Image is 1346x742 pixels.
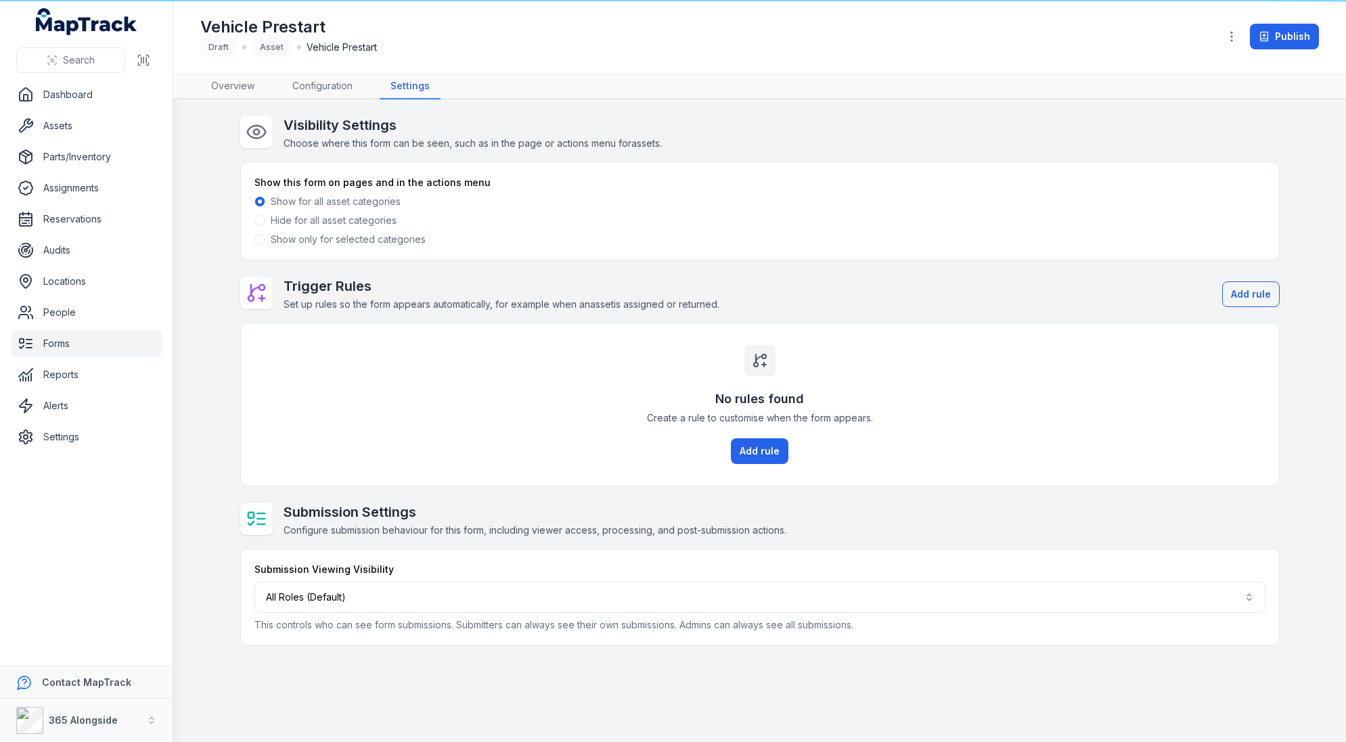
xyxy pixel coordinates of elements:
[715,390,804,409] h3: No rules found
[254,563,394,576] label: Submission Viewing Visibility
[731,438,788,464] button: Add rule
[11,237,162,264] a: Audits
[1222,281,1280,307] button: Add rule
[284,137,662,149] span: Choose where this form can be seen, such as in the page or actions menu for assets .
[11,423,162,450] a: Settings
[11,299,162,326] a: People
[647,411,873,425] span: Create a rule to customise when the form appears.
[11,361,162,388] a: Reports
[11,143,162,170] a: Parts/Inventory
[252,38,292,57] div: Asset
[16,47,125,73] button: Search
[42,676,131,688] strong: Contact MapTrack
[254,618,1265,632] p: This controls who can see form submissions. Submitters can always see their own submissions. Admi...
[200,16,377,38] h1: Vehicle Prestart
[284,298,719,310] span: Set up rules so the form appears automatically, for example when an asset is assigned or returned.
[282,74,363,99] a: Configuration
[284,524,786,536] span: Configure submission behaviour for this form, including viewer access, processing, and post-submi...
[11,175,162,202] a: Assignments
[271,214,397,227] label: Hide for all asset categories
[1250,24,1319,49] button: Publish
[200,38,237,57] div: Draft
[307,41,377,54] span: Vehicle Prestart
[271,233,426,246] label: Show only for selected categories
[11,112,162,139] a: Assets
[11,392,162,419] a: Alerts
[254,176,491,189] label: Show this form on pages and in the actions menu
[11,206,162,233] a: Reservations
[380,74,441,99] a: Settings
[271,195,401,208] label: Show for all asset categories
[63,53,95,67] span: Search
[11,330,162,357] a: Forms
[11,81,162,108] a: Dashboard
[200,74,265,99] a: Overview
[36,8,137,35] a: MapTrack
[49,714,118,726] strong: 365 Alongside
[254,582,1265,613] button: All Roles (Default)
[284,503,786,521] h2: Submission Settings
[11,268,162,295] a: Locations
[284,116,662,135] h2: Visibility Settings
[284,277,719,296] h2: Trigger Rules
